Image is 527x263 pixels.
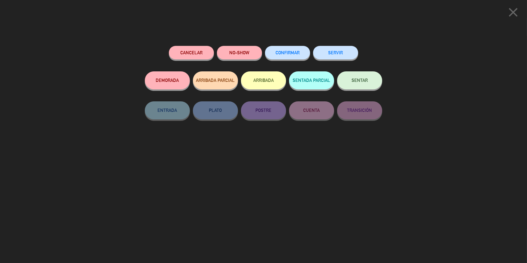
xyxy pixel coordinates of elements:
[169,46,214,59] button: Cancelar
[193,71,238,89] button: ARRIBADA PARCIAL
[276,50,300,55] span: CONFIRMAR
[504,4,522,22] button: close
[241,101,286,119] button: POSTRE
[241,71,286,89] button: ARRIBADA
[506,5,521,20] i: close
[145,71,190,89] button: DEMORADA
[217,46,262,59] button: NO-SHOW
[289,71,334,89] button: SENTADA PARCIAL
[145,101,190,119] button: ENTRADA
[352,78,368,83] span: SENTAR
[193,101,238,119] button: PLATO
[289,101,334,119] button: CUENTA
[196,78,235,83] span: ARRIBADA PARCIAL
[265,46,310,59] button: CONFIRMAR
[337,101,382,119] button: TRANSICIÓN
[313,46,358,59] button: SERVIR
[337,71,382,89] button: SENTAR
